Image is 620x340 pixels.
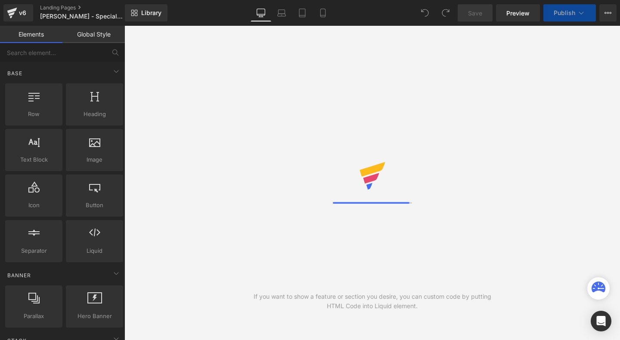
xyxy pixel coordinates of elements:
[40,4,139,11] a: Landing Pages
[496,4,540,21] a: Preview
[62,26,125,43] a: Global Style
[68,201,121,210] span: Button
[8,312,60,321] span: Parallax
[416,4,434,21] button: Undo
[8,155,60,164] span: Text Block
[68,246,121,255] span: Liquid
[599,4,617,21] button: More
[17,7,28,18] div: v6
[248,292,496,311] div: If you want to show a feature or section you desire, you can custom code by putting HTML Code int...
[554,9,575,16] span: Publish
[6,271,32,279] span: Banner
[271,4,292,21] a: Laptop
[251,4,271,21] a: Desktop
[468,9,482,18] span: Save
[292,4,313,21] a: Tablet
[6,69,23,77] span: Base
[8,246,60,255] span: Separator
[68,312,121,321] span: Hero Banner
[3,4,33,21] a: v6
[141,9,161,17] span: Library
[591,311,611,331] div: Open Intercom Messenger
[8,201,60,210] span: Icon
[68,155,121,164] span: Image
[40,13,123,20] span: [PERSON_NAME] - Special Offer (shop pay test)
[506,9,530,18] span: Preview
[8,110,60,119] span: Row
[437,4,454,21] button: Redo
[125,4,167,21] a: New Library
[68,110,121,119] span: Heading
[313,4,333,21] a: Mobile
[543,4,596,21] button: Publish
